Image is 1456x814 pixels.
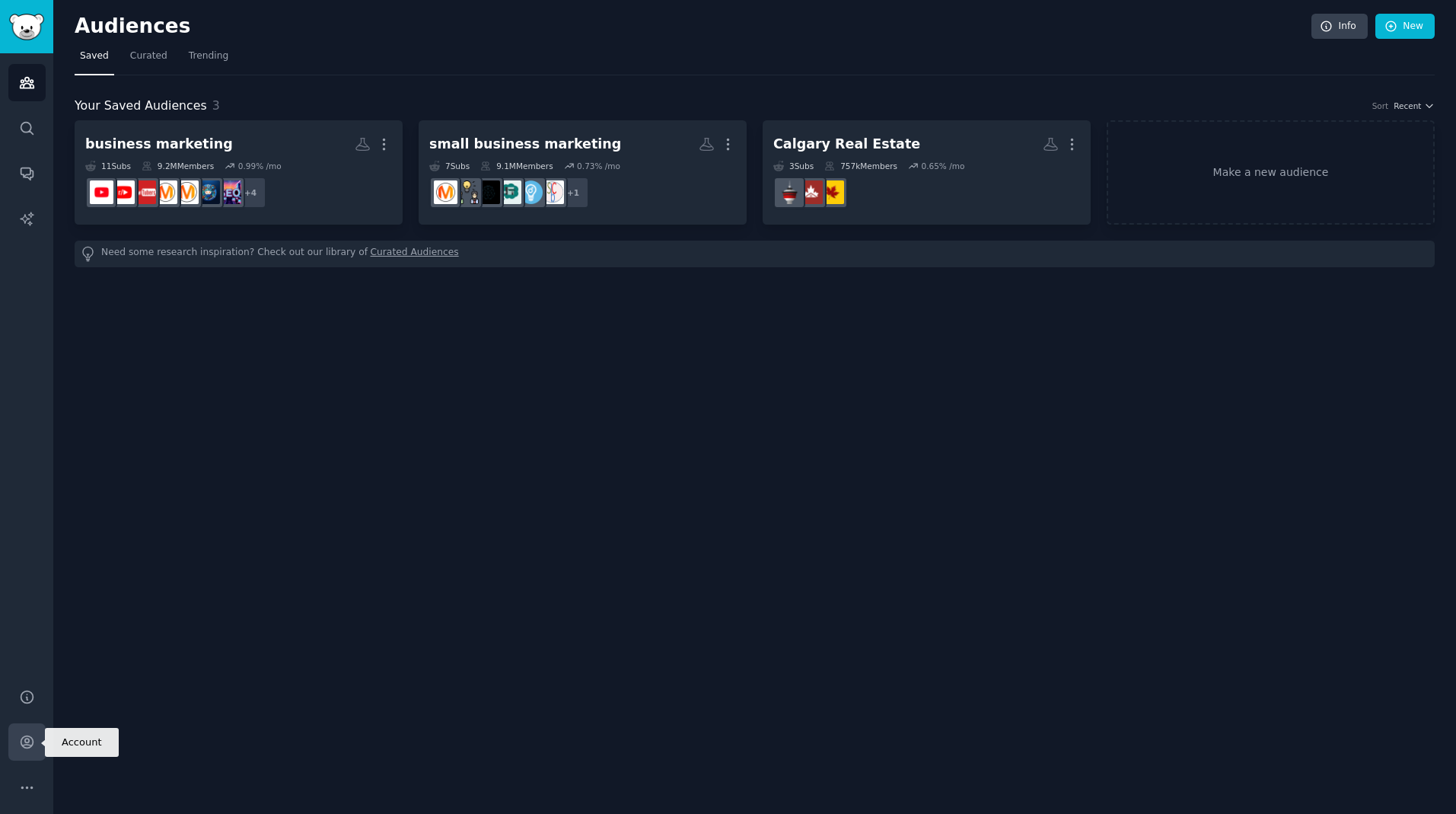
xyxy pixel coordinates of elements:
[455,180,479,204] img: growmybusiness
[921,161,964,171] div: 0.65 % /mo
[1394,101,1435,111] button: Recent
[824,161,897,171] div: 757k Members
[519,180,543,204] img: Entrepreneur
[75,241,1435,267] div: Need some research inspiration? Check out our library of
[85,161,131,171] div: 11 Sub s
[419,120,747,225] a: small business marketing7Subs9.1MMembers0.73% /mo+1SmallBusinessCanadaEntrepreneursmall_business_...
[1107,120,1435,225] a: Make a new audience
[434,180,457,204] img: marketing
[476,180,500,204] img: AiForSmallBusiness
[234,177,266,209] div: + 4
[189,49,228,63] span: Trending
[154,180,177,204] img: marketing
[85,135,233,154] div: business marketing
[799,180,823,204] img: canadahousing
[371,246,459,262] a: Curated Audiences
[212,98,220,113] span: 3
[773,135,920,154] div: Calgary Real Estate
[1311,14,1368,40] a: Info
[9,14,44,40] img: GummySearch logo
[480,161,553,171] div: 9.1M Members
[125,44,173,75] a: Curated
[540,180,564,204] img: SmallBusinessCanada
[111,180,135,204] img: youtubers
[196,180,220,204] img: digital_marketing
[132,180,156,204] img: NewTubers
[75,120,403,225] a: business marketing11Subs9.2MMembers0.99% /mo+4SEO_Digital_Marketingdigital_marketingDigitalMarket...
[498,180,521,204] img: small_business_ideas
[80,49,109,63] span: Saved
[1375,14,1435,40] a: New
[820,180,844,204] img: RealEstateCanada
[763,120,1091,225] a: Calgary Real Estate3Subs757kMembers0.65% /moRealEstateCanadacanadahousingCalgary
[429,135,621,154] div: small business marketing
[75,97,207,116] span: Your Saved Audiences
[90,180,113,204] img: youtube
[75,44,114,75] a: Saved
[183,44,234,75] a: Trending
[778,180,801,204] img: Calgary
[130,49,167,63] span: Curated
[1394,101,1421,111] span: Recent
[577,161,620,171] div: 0.73 % /mo
[142,161,214,171] div: 9.2M Members
[773,161,814,171] div: 3 Sub s
[218,180,241,204] img: SEO_Digital_Marketing
[75,14,1311,39] h2: Audiences
[238,161,282,171] div: 0.99 % /mo
[429,161,470,171] div: 7 Sub s
[557,177,589,209] div: + 1
[175,180,199,204] img: DigitalMarketing
[1372,101,1389,111] div: Sort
